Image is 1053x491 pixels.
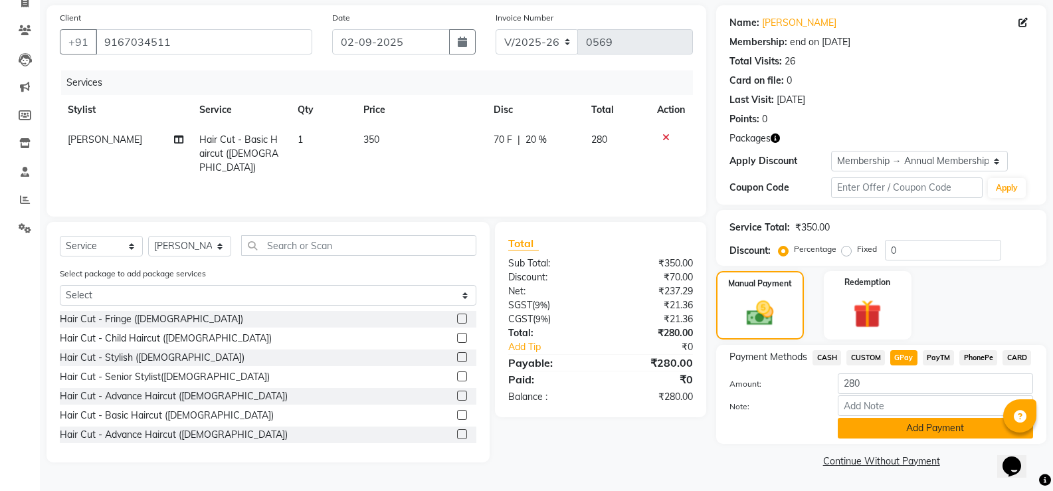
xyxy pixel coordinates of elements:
div: ₹70.00 [601,270,703,284]
label: Percentage [794,243,836,255]
label: Manual Payment [728,278,792,290]
span: PayTM [923,350,955,365]
label: Redemption [844,276,890,288]
span: CUSTOM [846,350,885,365]
th: Disc [486,95,584,125]
span: CASH [813,350,841,365]
div: ₹350.00 [795,221,830,235]
span: 70 F [494,133,512,147]
span: | [518,133,520,147]
div: Name: [729,16,759,30]
div: [DATE] [777,93,805,107]
iframe: chat widget [997,438,1040,478]
th: Qty [290,95,355,125]
th: Price [355,95,486,125]
button: +91 [60,29,97,54]
div: ₹0 [601,371,703,387]
input: Search by Name/Mobile/Email/Code [96,29,312,54]
div: 0 [787,74,792,88]
label: Fixed [857,243,877,255]
div: 0 [762,112,767,126]
input: Search or Scan [241,235,476,256]
span: PhonePe [959,350,997,365]
div: ₹350.00 [601,256,703,270]
img: _cash.svg [738,298,782,329]
div: Sub Total: [498,256,601,270]
span: 9% [535,314,548,324]
span: CGST [508,313,533,325]
label: Note: [719,401,827,413]
span: 9% [535,300,547,310]
div: ₹280.00 [601,390,703,404]
label: Date [332,12,350,24]
div: ₹280.00 [601,326,703,340]
label: Amount: [719,378,827,390]
div: Apply Discount [729,154,830,168]
th: Action [649,95,693,125]
div: Hair Cut - Senior Stylist([DEMOGRAPHIC_DATA]) [60,370,270,384]
span: Packages [729,132,771,146]
div: Paid: [498,371,601,387]
span: GPay [890,350,917,365]
div: Discount: [498,270,601,284]
div: Services [61,70,703,95]
span: 350 [363,134,379,146]
th: Service [191,95,290,125]
th: Total [583,95,649,125]
div: Balance : [498,390,601,404]
div: Last Visit: [729,93,774,107]
div: Net: [498,284,601,298]
label: Client [60,12,81,24]
span: [PERSON_NAME] [68,134,142,146]
div: end on [DATE] [790,35,850,49]
button: Add Payment [838,418,1033,439]
div: ₹280.00 [601,355,703,371]
div: Card on file: [729,74,784,88]
span: 280 [591,134,607,146]
span: 20 % [526,133,547,147]
a: Add Tip [498,340,618,354]
div: Hair Cut - Stylish ([DEMOGRAPHIC_DATA]) [60,351,244,365]
div: Total Visits: [729,54,782,68]
span: CARD [1003,350,1031,365]
div: ( ) [498,298,601,312]
span: Payment Methods [729,350,807,364]
div: ₹0 [618,340,703,354]
div: Service Total: [729,221,790,235]
div: Discount: [729,244,771,258]
input: Add Note [838,395,1033,416]
input: Amount [838,373,1033,394]
div: Hair Cut - Advance Haircut ([DEMOGRAPHIC_DATA]) [60,428,288,442]
div: ₹21.36 [601,312,703,326]
div: Membership: [729,35,787,49]
div: ₹21.36 [601,298,703,312]
div: ₹237.29 [601,284,703,298]
div: Hair Cut - Advance Haircut ([DEMOGRAPHIC_DATA]) [60,389,288,403]
button: Apply [988,178,1026,198]
div: Hair Cut - Basic Haircut ([DEMOGRAPHIC_DATA]) [60,409,274,423]
div: Total: [498,326,601,340]
div: ( ) [498,312,601,326]
div: 26 [785,54,795,68]
div: Payable: [498,355,601,371]
div: Hair Cut - Child Haircut ([DEMOGRAPHIC_DATA]) [60,332,272,345]
label: Select package to add package services [60,268,206,280]
th: Stylist [60,95,191,125]
span: Hair Cut - Basic Haircut ([DEMOGRAPHIC_DATA]) [199,134,278,173]
div: Points: [729,112,759,126]
label: Invoice Number [496,12,553,24]
span: SGST [508,299,532,311]
a: [PERSON_NAME] [762,16,836,30]
span: 1 [298,134,303,146]
a: Continue Without Payment [719,454,1044,468]
div: Coupon Code [729,181,830,195]
span: Total [508,237,539,250]
img: _gift.svg [844,296,890,332]
div: Hair Cut - Fringe ([DEMOGRAPHIC_DATA]) [60,312,243,326]
input: Enter Offer / Coupon Code [831,177,983,198]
